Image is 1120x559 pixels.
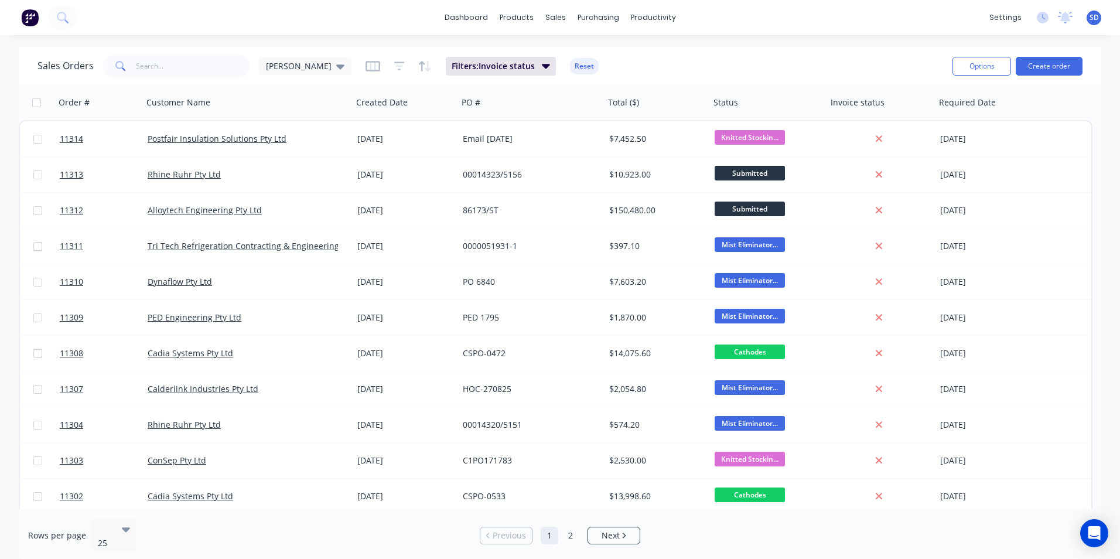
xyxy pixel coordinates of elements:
a: 11303 [60,443,148,478]
div: [DATE] [940,312,1033,323]
div: $10,923.00 [609,169,701,180]
div: PED 1795 [463,312,593,323]
span: 11314 [60,133,83,145]
div: $574.20 [609,419,701,431]
span: 11307 [60,383,83,395]
div: 0000051931-1 [463,240,593,252]
div: $1,870.00 [609,312,701,323]
div: products [494,9,539,26]
div: HOC-270825 [463,383,593,395]
a: Postfair Insulation Solutions Pty Ltd [148,133,286,144]
button: Reset [570,58,599,74]
div: 00014323/5156 [463,169,593,180]
span: 11303 [60,455,83,466]
span: Cathodes [715,345,785,359]
span: 11311 [60,240,83,252]
a: 11302 [60,479,148,514]
span: SD [1090,12,1099,23]
div: 25 [98,537,112,549]
div: Email [DATE] [463,133,593,145]
div: [DATE] [357,169,453,180]
a: Page 1 is your current page [541,527,558,544]
div: PO 6840 [463,276,593,288]
div: [DATE] [357,312,453,323]
input: Search... [136,54,250,78]
span: 11309 [60,312,83,323]
div: Required Date [939,97,996,108]
a: Cadia Systems Pty Ltd [148,347,233,359]
div: [DATE] [940,169,1033,180]
div: [DATE] [940,419,1033,431]
span: Knitted Stockin... [715,452,785,466]
div: $2,530.00 [609,455,701,466]
div: [DATE] [940,490,1033,502]
div: [DATE] [940,455,1033,466]
div: CSPO-0533 [463,490,593,502]
a: Tri Tech Refrigeration Contracting & Engineering [148,240,339,251]
span: Cathodes [715,488,785,502]
div: Invoice status [831,97,885,108]
span: Next [602,530,620,541]
div: [DATE] [940,347,1033,359]
div: 00014320/5151 [463,419,593,431]
div: Open Intercom Messenger [1080,519,1108,547]
div: Customer Name [146,97,210,108]
a: Previous page [480,530,532,541]
a: Calderlink Industries Pty Ltd [148,383,258,394]
span: 11302 [60,490,83,502]
span: Previous [493,530,526,541]
span: [PERSON_NAME] [266,60,332,72]
div: C1PO171783 [463,455,593,466]
div: [DATE] [357,204,453,216]
div: [DATE] [940,276,1033,288]
div: Order # [59,97,90,108]
span: Mist Eliminator... [715,309,785,323]
a: 11314 [60,121,148,156]
a: 11310 [60,264,148,299]
a: Page 2 [562,527,579,544]
span: Mist Eliminator... [715,416,785,431]
span: Mist Eliminator... [715,273,785,288]
div: PO # [462,97,480,108]
span: Mist Eliminator... [715,380,785,395]
div: 86173/ST [463,204,593,216]
div: $150,480.00 [609,204,701,216]
div: [DATE] [940,383,1033,395]
a: 11309 [60,300,148,335]
span: 11312 [60,204,83,216]
a: Rhine Ruhr Pty Ltd [148,169,221,180]
div: $397.10 [609,240,701,252]
a: 11307 [60,371,148,407]
div: [DATE] [357,419,453,431]
span: Filters: Invoice status [452,60,535,72]
div: sales [539,9,572,26]
span: Submitted [715,166,785,180]
div: $14,075.60 [609,347,701,359]
a: Rhine Ruhr Pty Ltd [148,419,221,430]
a: 11311 [60,229,148,264]
div: [DATE] [357,383,453,395]
a: 11312 [60,193,148,228]
div: Created Date [356,97,408,108]
h1: Sales Orders [37,60,94,71]
div: [DATE] [357,276,453,288]
div: [DATE] [357,455,453,466]
div: $7,452.50 [609,133,701,145]
div: [DATE] [357,240,453,252]
span: 11304 [60,419,83,431]
span: 11308 [60,347,83,359]
div: Total ($) [608,97,639,108]
span: Rows per page [28,530,86,541]
div: productivity [625,9,682,26]
div: $7,603.20 [609,276,701,288]
span: 11310 [60,276,83,288]
a: 11308 [60,336,148,371]
a: PED Engineering Pty Ltd [148,312,241,323]
div: [DATE] [940,240,1033,252]
ul: Pagination [475,527,645,544]
a: Dynaflow Pty Ltd [148,276,212,287]
a: Alloytech Engineering Pty Ltd [148,204,262,216]
div: [DATE] [357,133,453,145]
a: ConSep Pty Ltd [148,455,206,466]
div: Status [713,97,738,108]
